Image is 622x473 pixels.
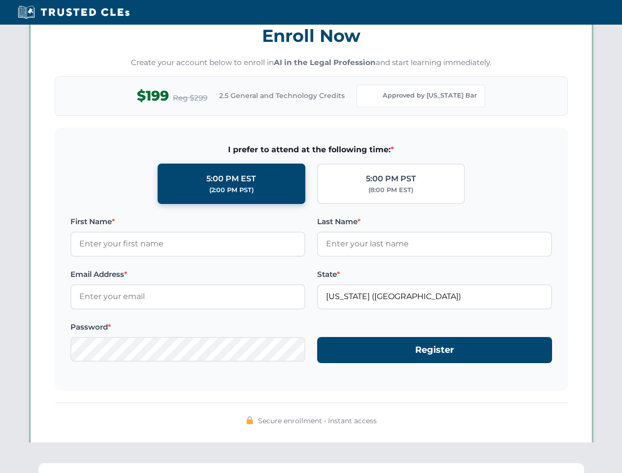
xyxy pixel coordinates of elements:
[55,20,568,51] h3: Enroll Now
[258,415,377,426] span: Secure enrollment • Instant access
[317,216,552,228] label: Last Name
[70,269,305,280] label: Email Address
[70,143,552,156] span: I prefer to attend at the following time:
[317,284,552,309] input: Florida (FL)
[173,92,207,104] span: Reg $299
[246,416,254,424] img: 🔒
[70,321,305,333] label: Password
[15,5,132,20] img: Trusted CLEs
[206,172,256,185] div: 5:00 PM EST
[366,172,416,185] div: 5:00 PM PST
[219,90,345,101] span: 2.5 General and Technology Credits
[317,269,552,280] label: State
[317,337,552,363] button: Register
[209,185,254,195] div: (2:00 PM PST)
[317,232,552,256] input: Enter your last name
[383,91,477,101] span: Approved by [US_STATE] Bar
[55,57,568,68] p: Create your account below to enroll in and start learning immediately.
[368,185,413,195] div: (8:00 PM EST)
[70,284,305,309] input: Enter your email
[137,85,169,107] span: $199
[365,89,379,103] img: Florida Bar
[70,216,305,228] label: First Name
[70,232,305,256] input: Enter your first name
[274,58,376,67] strong: AI in the Legal Profession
